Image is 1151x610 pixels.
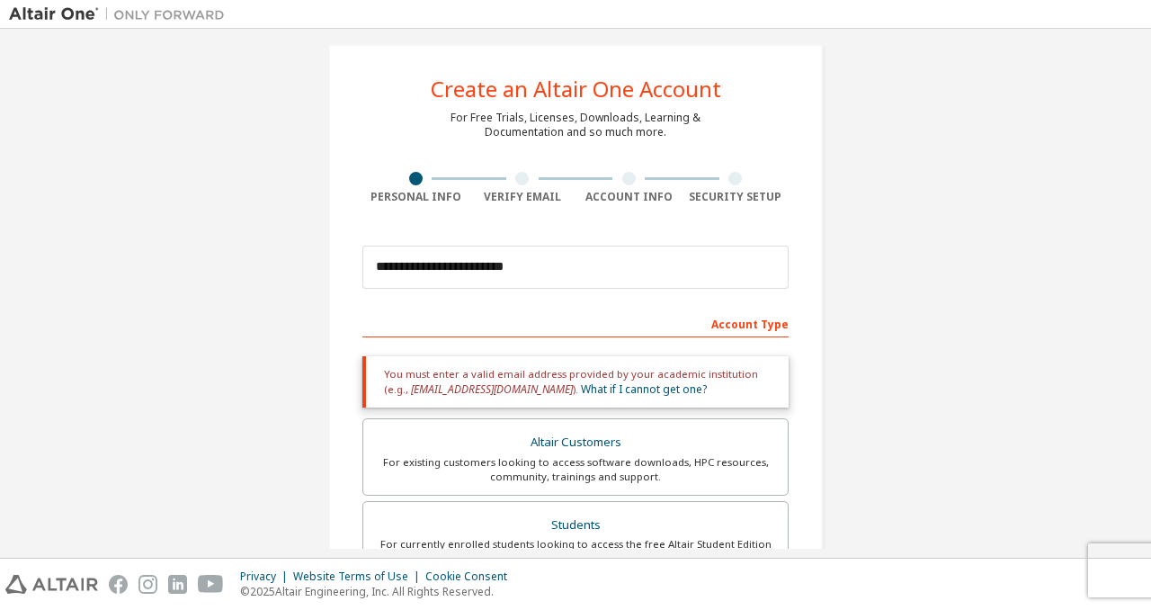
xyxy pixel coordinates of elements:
[374,455,777,484] div: For existing customers looking to access software downloads, HPC resources, community, trainings ...
[240,570,293,584] div: Privacy
[425,570,518,584] div: Cookie Consent
[109,575,128,594] img: facebook.svg
[138,575,157,594] img: instagram.svg
[168,575,187,594] img: linkedin.svg
[575,190,683,204] div: Account Info
[362,190,469,204] div: Personal Info
[374,537,777,566] div: For currently enrolled students looking to access the free Altair Student Edition bundle and all ...
[198,575,224,594] img: youtube.svg
[293,570,425,584] div: Website Terms of Use
[362,309,789,337] div: Account Type
[5,575,98,594] img: altair_logo.svg
[581,381,707,397] a: What if I cannot get one?
[411,381,573,397] span: [EMAIL_ADDRESS][DOMAIN_NAME]
[374,430,777,455] div: Altair Customers
[240,584,518,599] p: © 2025 Altair Engineering, Inc. All Rights Reserved.
[469,190,576,204] div: Verify Email
[374,513,777,538] div: Students
[683,190,790,204] div: Security Setup
[9,5,234,23] img: Altair One
[362,356,789,408] div: You must enter a valid email address provided by your academic institution (e.g., ).
[431,78,721,100] div: Create an Altair One Account
[451,111,700,139] div: For Free Trials, Licenses, Downloads, Learning & Documentation and so much more.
